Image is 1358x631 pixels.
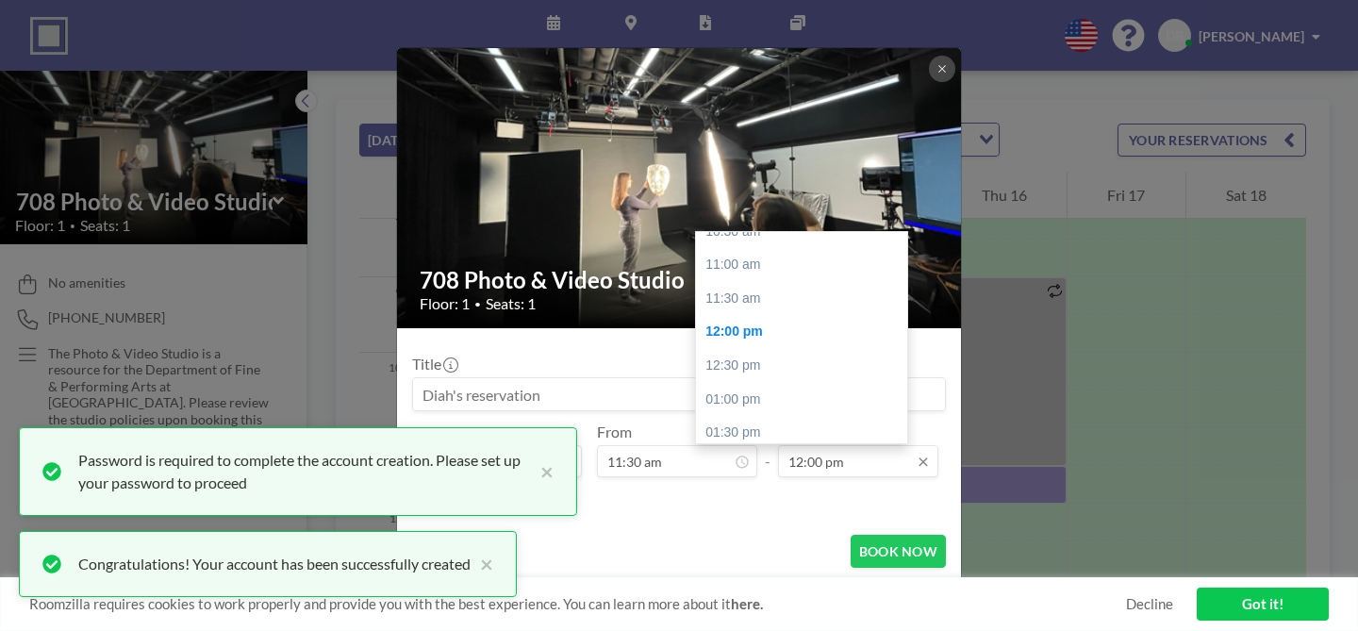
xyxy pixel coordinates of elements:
input: Diah's reservation [413,378,945,410]
button: BOOK NOW [851,535,946,568]
span: Roomzilla requires cookies to work properly and provide you with the best experience. You can lea... [29,595,1126,613]
span: Seats: 1 [486,294,536,313]
div: 11:00 am [696,248,907,282]
div: Congratulations! Your account has been successfully created [78,553,471,575]
a: Decline [1126,595,1173,613]
a: here. [731,595,763,612]
span: Floor: 1 [420,294,470,313]
span: - [765,429,770,471]
button: close [531,449,554,494]
img: 537.jpg [397,29,963,347]
div: Password is required to complete the account creation. Please set up your password to proceed [78,449,531,494]
div: 11:30 am [696,282,907,316]
h2: 708 Photo & Video Studio [420,266,940,294]
label: Start date [412,423,476,441]
label: Title [412,355,456,374]
label: From [597,423,632,441]
a: Got it! [1197,588,1329,621]
div: 10:30 am [696,215,907,249]
button: close [471,553,493,575]
div: 01:30 pm [696,416,907,450]
span: • [474,297,481,311]
div: 12:00 pm [696,315,907,349]
div: 01:00 pm [696,383,907,417]
div: 12:30 pm [696,349,907,383]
